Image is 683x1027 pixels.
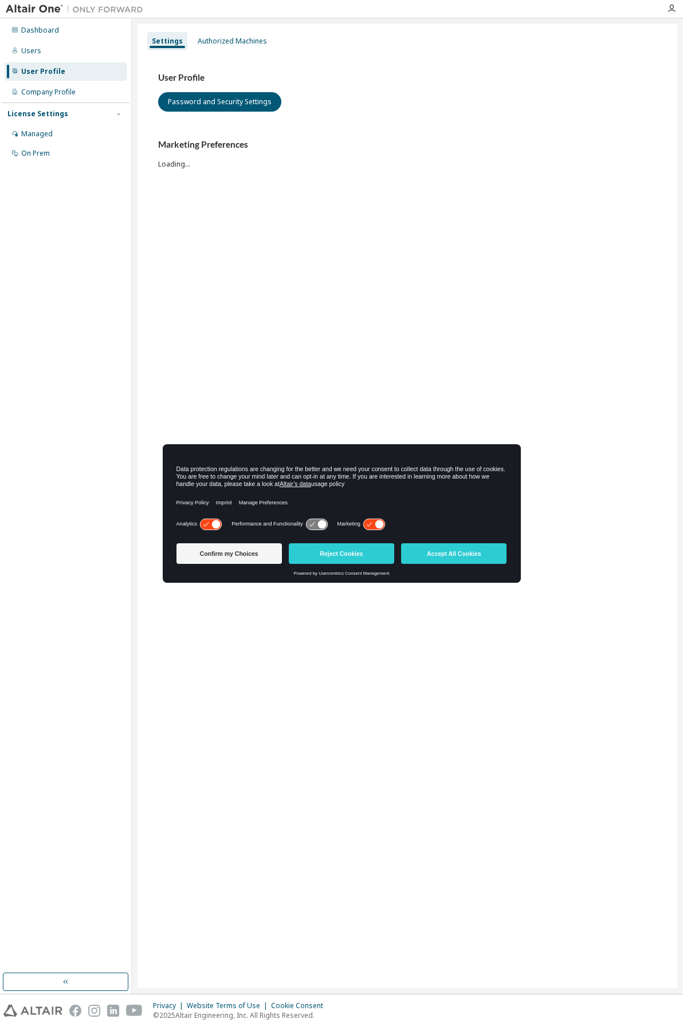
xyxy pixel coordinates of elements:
img: facebook.svg [69,1005,81,1017]
img: Altair One [6,3,149,15]
img: instagram.svg [88,1005,100,1017]
div: Loading... [158,139,657,168]
button: Password and Security Settings [158,92,281,112]
p: © 2025 Altair Engineering, Inc. All Rights Reserved. [153,1010,330,1020]
div: Authorized Machines [198,37,267,46]
h3: User Profile [158,72,657,84]
img: linkedin.svg [107,1005,119,1017]
div: Privacy [153,1001,187,1010]
div: Company Profile [21,88,76,97]
h3: Marketing Preferences [158,139,657,151]
div: User Profile [21,67,65,76]
img: altair_logo.svg [3,1005,62,1017]
div: Cookie Consent [271,1001,330,1010]
img: youtube.svg [126,1005,143,1017]
div: Users [21,46,41,56]
div: Managed [21,129,53,139]
div: On Prem [21,149,50,158]
div: Dashboard [21,26,59,35]
div: License Settings [7,109,68,118]
div: Settings [152,37,183,46]
div: Website Terms of Use [187,1001,271,1010]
